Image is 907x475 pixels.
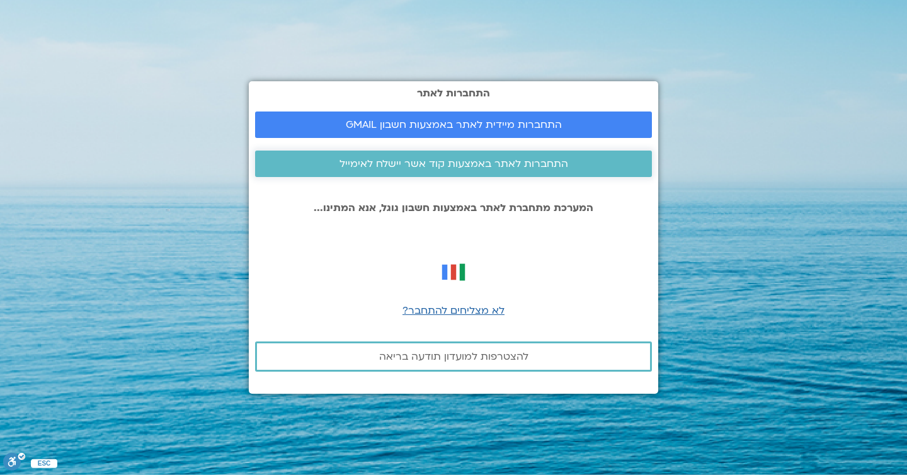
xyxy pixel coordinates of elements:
[402,304,505,318] a: לא מצליחים להתחבר?
[255,151,652,177] a: התחברות לאתר באמצעות קוד אשר יישלח לאימייל
[379,351,528,362] span: להצטרפות למועדון תודעה בריאה
[255,341,652,372] a: להצטרפות למועדון תודעה בריאה
[339,158,568,169] span: התחברות לאתר באמצעות קוד אשר יישלח לאימייל
[346,119,562,130] span: התחברות מיידית לאתר באמצעות חשבון GMAIL
[255,88,652,99] h2: התחברות לאתר
[255,202,652,214] p: המערכת מתחברת לאתר באמצעות חשבון גוגל, אנא המתינו...
[255,112,652,138] a: התחברות מיידית לאתר באמצעות חשבון GMAIL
